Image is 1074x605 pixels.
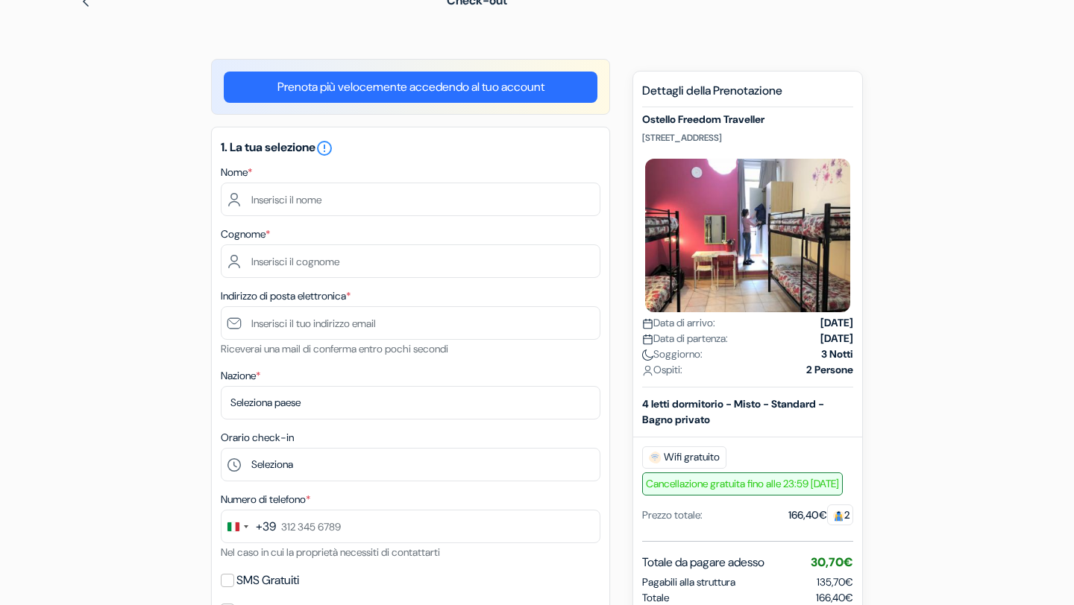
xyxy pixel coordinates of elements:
[642,346,703,362] span: Soggiorno:
[256,518,276,536] div: +39
[642,446,726,469] span: Wifi gratuito
[806,362,853,378] strong: 2 Persone
[649,452,661,463] img: free_wifi.svg
[811,554,853,570] span: 30,70€
[642,365,653,376] img: user_icon.svg
[642,113,853,126] h5: Ostello Freedom Traveller
[221,492,310,507] label: Numero di telefono
[221,306,600,340] input: Inserisci il tuo indirizzo email
[820,331,853,346] strong: [DATE]
[642,472,843,495] span: Cancellazione gratuita fino alle 23:59 [DATE]
[221,510,600,543] input: 312 345 6789
[642,362,682,378] span: Ospiti:
[642,83,853,107] h5: Dettagli della Prenotazione
[642,331,728,346] span: Data di partenza:
[221,342,448,355] small: Riceverai una mail di conferma entro pochi secondi
[788,507,853,523] div: 166,40€
[827,504,853,525] span: 2
[642,554,764,571] span: Totale da pagare adesso
[817,575,853,589] span: 135,70€
[833,510,844,522] img: guest.svg
[221,288,351,304] label: Indirizzo di posta elettronica
[820,315,853,331] strong: [DATE]
[221,545,440,559] small: Nel caso in cui la proprietà necessiti di contattarti
[221,244,600,278] input: Inserisci il cognome
[642,315,715,331] span: Data di arrivo:
[221,183,600,216] input: Inserisci il nome
[642,349,653,361] img: moon.svg
[224,72,597,103] a: Prenota più velocemente accedendo al tuo account
[642,318,653,329] img: calendar.svg
[315,139,333,155] a: error_outline
[221,368,260,384] label: Nazione
[642,507,703,523] div: Prezzo totale:
[236,570,299,591] label: SMS Gratuiti
[222,510,276,542] button: Change country, selected Italy (+39)
[642,397,824,426] b: 4 letti dormitorio - Misto - Standard - Bagno privato
[221,430,294,446] label: Orario check-in
[315,139,333,157] i: error_outline
[642,574,735,590] span: Pagabili alla struttura
[821,346,853,362] strong: 3 Notti
[221,165,252,180] label: Nome
[221,139,600,157] h5: 1. La tua selezione
[221,227,270,242] label: Cognome
[642,334,653,345] img: calendar.svg
[642,132,853,144] p: [STREET_ADDRESS]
